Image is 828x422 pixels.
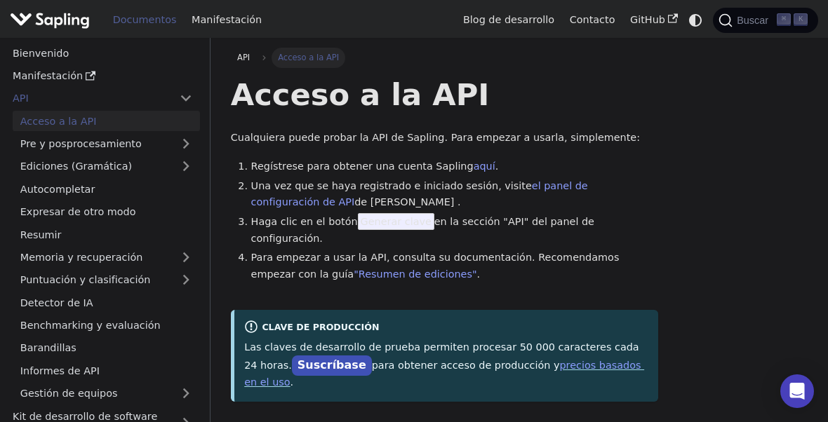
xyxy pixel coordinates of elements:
a: Suscríbase [292,355,372,376]
font: Regístrese para obtener una cuenta Sapling [251,161,474,172]
font: Manifestación [13,70,83,81]
a: Expresar de otro modo [13,202,200,222]
a: Ediciones (Gramática) [13,156,200,177]
button: Contraer la categoría 'API' de la barra lateral [172,88,200,109]
font: GitHub [630,14,665,25]
font: . [477,268,481,280]
font: . [495,161,499,172]
font: Detector de IA [20,297,93,308]
font: Memoria y recuperación [20,252,143,263]
font: Contacto [570,14,615,25]
font: Haga clic en el botón [251,216,358,227]
font: en la sección "API" del panel de configuración. [251,216,594,244]
a: Barandillas [13,338,200,358]
a: el panel de configuración de API [251,180,588,208]
font: Bienvenido [13,48,69,59]
kbd: ⌘ [777,13,791,26]
a: Pre y posprocesamiento [13,134,200,154]
a: API [5,88,172,109]
kbd: K [794,13,808,26]
font: Suscríbase [298,358,366,372]
font: Generar clave [361,216,432,227]
a: Benchmarking y evaluación [13,315,200,336]
a: "Resumen de ediciones" [354,268,476,280]
font: Acceso a la API [231,77,490,112]
button: Cambiar entre modo oscuro y claro (actualmente modo sistema) [686,10,706,30]
font: Autocompletar [20,184,95,195]
font: Resumir [20,229,62,240]
font: de [PERSON_NAME] . [354,196,460,207]
a: Acceso a la API [13,111,200,131]
nav: Pan rallado [231,48,659,67]
font: Informes de API [20,365,100,376]
font: Acceso a la API [278,53,339,62]
font: Expresar de otro modo [20,206,136,217]
font: Benchmarking y evaluación [20,320,161,331]
font: Ediciones (Gramática) [20,161,132,172]
font: API [13,93,29,104]
font: API [237,53,250,62]
div: Abrir Intercom Messenger [780,374,814,408]
font: Cualquiera puede probar la API de Sapling. Para empezar a usarla, simplemente: [231,132,640,143]
a: Puntuación y clasificación [13,270,200,290]
button: Buscar (Comando+K) [713,8,817,33]
a: Autocompletar [13,179,200,199]
a: GitHub [622,9,685,31]
font: Buscar [737,15,768,26]
a: Informes de API [13,360,200,381]
a: Documentos [105,9,184,31]
a: Sapling.ai [10,10,95,30]
a: Bienvenido [5,43,200,63]
font: Una vez que se haya registrado e iniciado sesión, visite [251,180,532,191]
font: Las claves de desarrollo de prueba permiten procesar 50 000 caracteres cada 24 horas. [244,341,639,371]
font: Blog de desarrollo [463,14,554,25]
font: Clave de producción [262,322,379,333]
font: Barandillas [20,342,76,353]
img: Sapling.ai [10,10,90,30]
a: Manifestación [184,9,269,31]
a: Resumir [13,224,200,245]
font: Gestión de equipos [20,388,118,399]
a: aquí [474,161,495,172]
a: Detector de IA [13,292,200,313]
font: Manifestación [192,14,262,25]
font: Acceso a la API [20,116,97,127]
a: Blog de desarrollo [455,9,562,31]
a: Contacto [562,9,622,31]
a: Memoria y recuperación [13,247,200,268]
font: Documentos [113,14,177,25]
font: Puntuación y clasificación [20,274,151,285]
font: Para empezar a usar la API, consulta su documentación. Recomendamos empezar con la guía [251,252,620,280]
font: para obtener acceso de producción y [372,360,560,371]
font: . [291,376,294,388]
font: Pre y posprocesamiento [20,138,142,149]
a: API [231,48,257,67]
a: Gestión de equipos [13,383,200,404]
a: Manifestación [5,66,200,86]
